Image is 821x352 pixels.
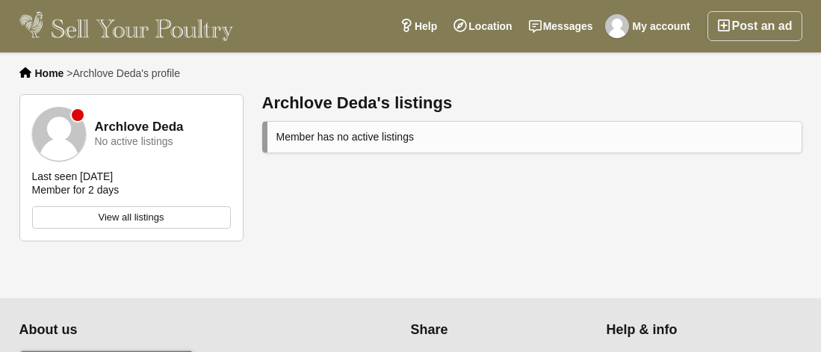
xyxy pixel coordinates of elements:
[32,183,120,197] div: Member for 2 days
[262,94,802,112] h1: Archlove Deda's listings
[445,11,520,41] a: Location
[72,109,84,121] div: Member is offline
[66,67,180,79] li: >
[95,136,173,147] div: No active listings
[391,11,445,41] a: Help
[72,67,180,79] span: Archlove Deda's profile
[19,11,234,41] img: Sell Your Poultry
[32,170,114,183] div: Last seen [DATE]
[605,14,629,38] img: Carol Connor
[607,322,784,339] h4: Help & info
[521,11,601,41] a: Messages
[262,121,802,153] div: Member has no active listings
[35,67,64,79] a: Home
[32,107,86,161] img: Archlove Deda
[411,322,588,339] h4: Share
[19,322,321,339] h4: About us
[707,11,802,41] a: Post an ad
[95,120,184,135] strong: Archlove Deda
[601,11,698,41] a: My account
[32,206,231,229] a: View all listings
